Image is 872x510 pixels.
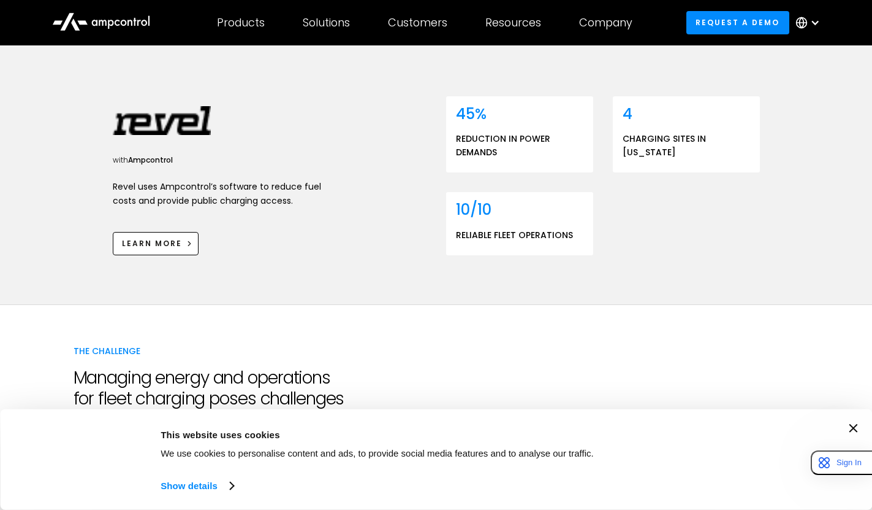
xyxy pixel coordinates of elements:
div: 10/10 [456,202,491,218]
a: learn more [113,232,199,255]
div: Solutions [303,16,350,29]
button: Okay [651,424,826,460]
a: Show details [161,477,233,495]
p: Charging Sites in [US_STATE] [623,132,750,160]
div: Customers [388,16,447,29]
div: 45% [456,106,487,122]
div: with [113,155,321,166]
span: We use cookies to personalise content and ads, to provide social media features and to analyse ou... [161,448,594,458]
div: 4 [623,106,632,122]
button: Close banner [849,424,857,433]
iframe: Revel Mini Video The Challenge [510,344,808,501]
div: Company [579,16,632,29]
p: Reduction in Power Demands [456,132,583,160]
p: Revel uses Ampcontrol’s software to reduce fuel costs and provide public charging access. [113,180,321,207]
div: Resources [485,16,541,29]
a: Request a demo [686,11,789,34]
div: Products [217,16,265,29]
p: The Challenge [74,344,482,358]
div: learn more [122,238,182,249]
span: Ampcontrol [128,155,173,165]
p: Reliable Fleet Operations [456,228,573,242]
div: This website uses cookies [161,427,637,442]
h2: Managing energy and operations for fleet charging poses challenges [74,368,482,409]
